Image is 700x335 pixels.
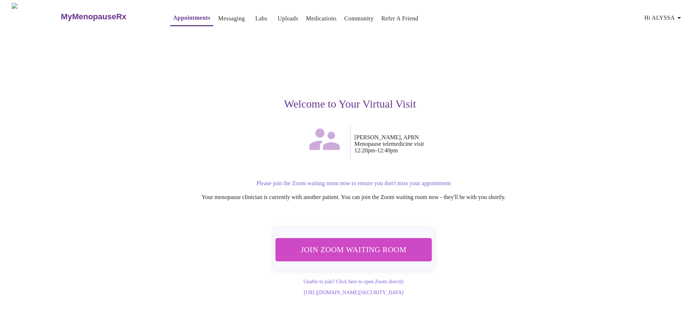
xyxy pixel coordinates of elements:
p: Your menopause clinician is currently with another patient. You can join the Zoom waiting room no... [133,194,575,200]
a: Community [344,13,374,24]
img: MyMenopauseRx Logo [12,3,60,30]
button: Labs [250,11,273,26]
button: Join Zoom Waiting Room [275,238,432,261]
h3: Welcome to Your Virtual Visit [125,98,575,110]
a: Uploads [278,13,299,24]
h3: MyMenopauseRx [61,12,127,22]
span: Join Zoom Waiting Room [285,243,423,256]
a: [URL][DOMAIN_NAME][SECURITY_DATA] [304,290,403,295]
a: Messaging [218,13,245,24]
button: Hi ALYSSA [641,11,687,25]
p: Please join the Zoom waiting room now to ensure you don't miss your appointment [133,180,575,187]
button: Messaging [215,11,248,26]
a: Appointments [173,13,210,23]
p: [PERSON_NAME], APRN Menopause telemedicine visit 12:20pm - 12:40pm [354,134,575,154]
span: Hi ALYSSA [644,13,684,23]
a: Unable to join? Click here to open Zoom directly [303,279,404,284]
button: Community [341,11,377,26]
button: Appointments [170,11,213,26]
button: Medications [303,11,339,26]
a: MyMenopauseRx [60,4,156,30]
a: Medications [306,13,337,24]
a: Labs [255,13,267,24]
a: Refer a Friend [381,13,419,24]
button: Uploads [275,11,302,26]
button: Refer a Friend [378,11,421,26]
